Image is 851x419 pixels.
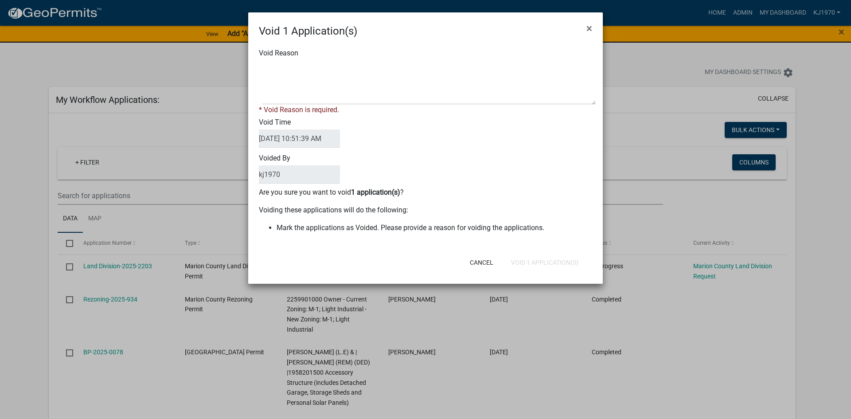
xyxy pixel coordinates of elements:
[504,255,586,270] button: Void 1 Application(s)
[259,23,357,39] h4: Void 1 Application(s)
[579,16,599,41] button: Close
[259,205,592,215] p: Voiding these applications will do the following:
[259,187,592,198] p: Are you sure you want to void ?
[259,155,340,184] label: Voided By
[259,105,592,115] div: * Void Reason is required.
[259,50,298,57] label: Void Reason
[262,60,596,105] textarea: Void Reason
[259,165,340,184] input: VoidedBy
[351,188,400,196] b: 1 application(s)
[277,223,592,233] li: Mark the applications as Voided. Please provide a reason for voiding the applications.
[463,255,500,270] button: Cancel
[259,119,340,148] label: Void Time
[586,22,592,35] span: ×
[259,129,340,148] input: DateTime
